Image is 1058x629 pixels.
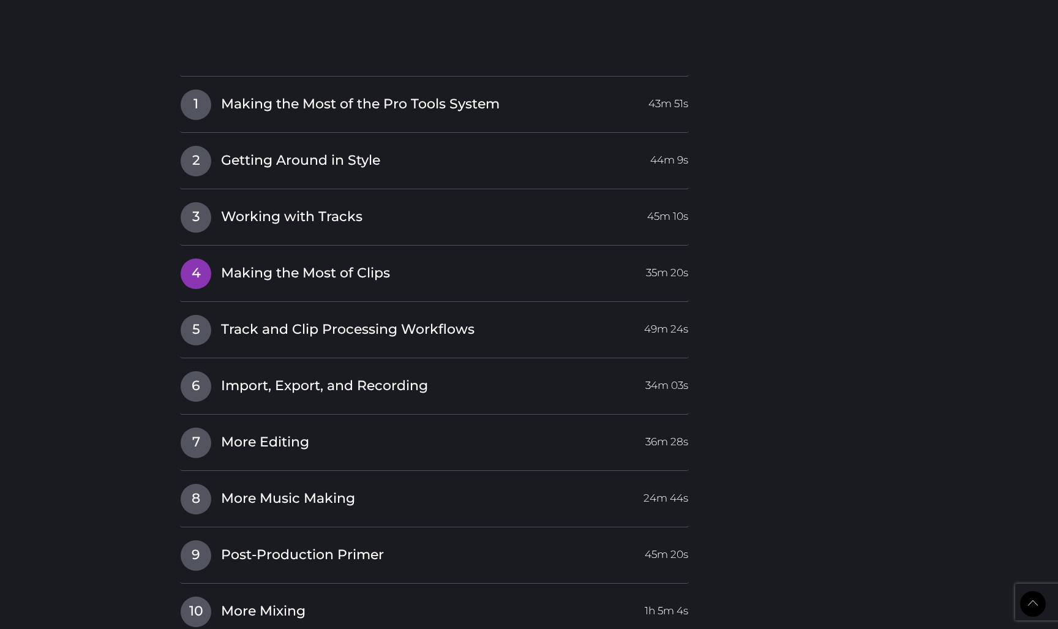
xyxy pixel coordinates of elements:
[221,208,362,227] span: Working with Tracks
[181,315,211,345] span: 5
[181,202,211,233] span: 3
[180,427,689,453] a: 7More Editing36m 28s
[181,146,211,176] span: 2
[647,202,688,224] span: 45m 10s
[645,427,688,450] span: 36m 28s
[645,371,688,393] span: 34m 03s
[181,427,211,458] span: 7
[180,89,689,115] a: 1Making the Most of the Pro Tools System43m 51s
[221,264,390,283] span: Making the Most of Clips
[221,546,384,565] span: Post-Production Primer
[180,314,689,340] a: 5Track and Clip Processing Workflows49m 24s
[221,602,306,621] span: More Mixing
[181,484,211,514] span: 8
[646,258,688,281] span: 35m 20s
[221,320,475,339] span: Track and Clip Processing Workflows
[180,145,689,171] a: 2Getting Around in Style44m 9s
[180,540,689,565] a: 9Post-Production Primer45m 20s
[221,433,309,452] span: More Editing
[221,489,355,508] span: More Music Making
[180,258,689,284] a: 4Making the Most of Clips35m 20s
[221,95,500,114] span: Making the Most of the Pro Tools System
[180,371,689,396] a: 6Import, Export, and Recording34m 03s
[648,89,688,111] span: 43m 51s
[221,151,380,170] span: Getting Around in Style
[180,596,689,622] a: 10More Mixing1h 5m 4s
[181,89,211,120] span: 1
[181,597,211,627] span: 10
[181,371,211,402] span: 6
[221,377,428,396] span: Import, Export, and Recording
[650,146,688,168] span: 44m 9s
[181,540,211,571] span: 9
[180,483,689,509] a: 8More Music Making24m 44s
[1020,591,1046,617] a: Back to Top
[180,202,689,227] a: 3Working with Tracks45m 10s
[643,484,688,506] span: 24m 44s
[645,540,688,562] span: 45m 20s
[181,258,211,289] span: 4
[644,315,688,337] span: 49m 24s
[645,597,688,619] span: 1h 5m 4s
